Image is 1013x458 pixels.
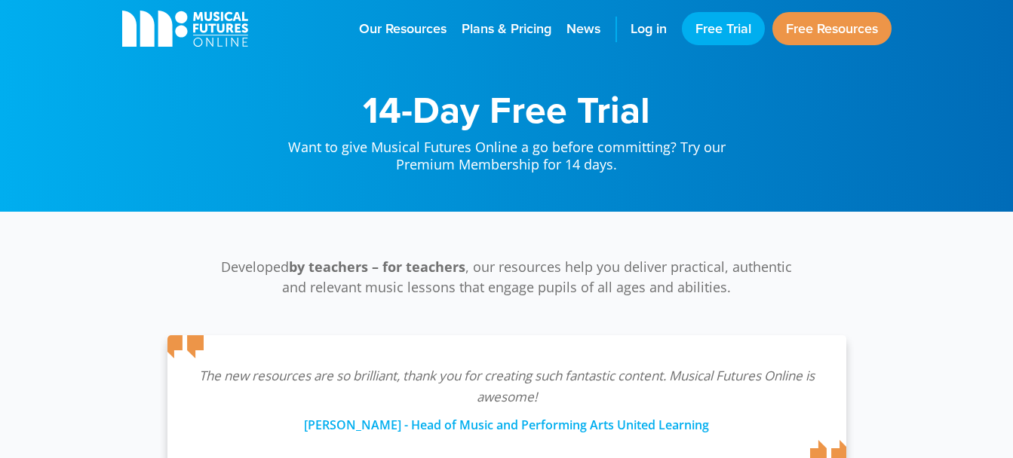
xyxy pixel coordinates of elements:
a: Free Trial [682,12,765,45]
p: Want to give Musical Futures Online a go before committing? Try our Premium Membership for 14 days. [273,128,741,174]
p: Developed , our resources help you deliver practical, authentic and relevant music lessons that e... [213,257,801,298]
span: Plans & Pricing [462,19,551,39]
div: [PERSON_NAME] - Head of Music and Performing Arts United Learning [198,408,816,435]
h1: 14-Day Free Trial [273,90,741,128]
p: The new resources are so brilliant, thank you for creating such fantastic content. Musical Future... [198,365,816,408]
strong: by teachers – for teachers [289,258,465,276]
span: Our Resources [359,19,447,39]
a: Free Resources [772,12,892,45]
span: Log in [631,19,667,39]
span: News [566,19,600,39]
